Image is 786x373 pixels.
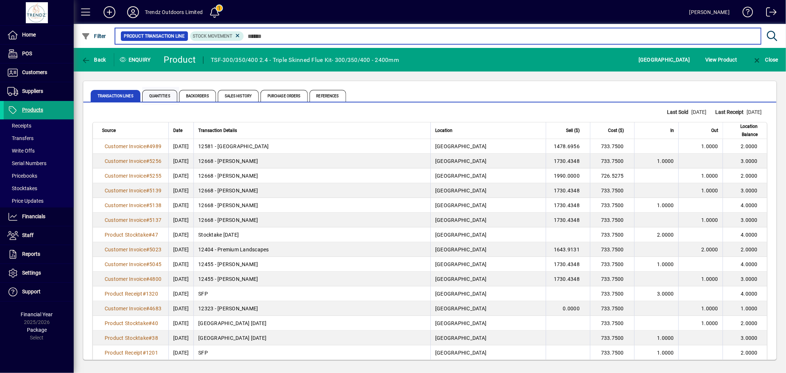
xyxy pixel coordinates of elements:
[146,261,149,267] span: #
[149,261,161,267] span: 5045
[149,158,161,164] span: 5256
[7,198,43,204] span: Price Updates
[689,6,730,18] div: [PERSON_NAME]
[4,195,74,207] a: Price Updates
[546,139,590,154] td: 1478.6956
[590,198,634,213] td: 733.7500
[590,168,634,183] td: 726.5275
[102,349,161,357] a: Product Receipt#1201
[105,350,143,356] span: Product Receipt
[22,88,43,94] span: Suppliers
[723,198,767,213] td: 4.0000
[105,158,146,164] span: Customer Invoice
[80,53,108,66] button: Back
[193,168,430,183] td: 12668 - [PERSON_NAME]
[435,202,486,208] span: [GEOGRAPHIC_DATA]
[22,232,34,238] span: Staff
[193,213,430,227] td: 12668 - [PERSON_NAME]
[723,257,767,272] td: 4.0000
[168,345,193,360] td: [DATE]
[146,173,149,179] span: #
[105,291,143,297] span: Product Receipt
[723,213,767,227] td: 3.0000
[435,276,486,282] span: [GEOGRAPHIC_DATA]
[745,53,786,66] app-page-header-button: Close enquiry
[4,45,74,63] a: POS
[146,291,158,297] span: 1320
[193,331,430,345] td: [GEOGRAPHIC_DATA] [DATE]
[723,154,767,168] td: 3.0000
[595,126,630,135] div: Cost ($)
[193,183,430,198] td: 12668 - [PERSON_NAME]
[590,227,634,242] td: 733.7500
[657,261,674,267] span: 1.0000
[105,247,146,252] span: Customer Invoice
[711,126,718,135] span: Out
[702,173,719,179] span: 1.0000
[102,304,164,313] a: Customer Invoice#4683
[105,306,146,311] span: Customer Invoice
[435,158,486,164] span: [GEOGRAPHIC_DATA]
[152,232,158,238] span: 47
[546,168,590,183] td: 1990.0000
[193,242,430,257] td: 12404 - Premium Landscapes
[590,242,634,257] td: 733.7500
[149,247,161,252] span: 5023
[168,213,193,227] td: [DATE]
[149,202,161,208] span: 5138
[168,272,193,286] td: [DATE]
[193,154,430,168] td: 12668 - [PERSON_NAME]
[4,264,74,282] a: Settings
[551,126,586,135] div: Sell ($)
[22,289,41,294] span: Support
[590,345,634,360] td: 733.7500
[435,320,486,326] span: [GEOGRAPHIC_DATA]
[21,311,53,317] span: Financial Year
[723,301,767,316] td: 1.0000
[751,53,780,66] button: Close
[727,122,758,139] span: Location Balance
[546,242,590,257] td: 1643.9131
[435,335,486,341] span: [GEOGRAPHIC_DATA]
[590,154,634,168] td: 733.7500
[747,109,762,115] span: [DATE]
[546,154,590,168] td: 1730.4348
[193,227,430,242] td: Stocktake [DATE]
[4,170,74,182] a: Pricebooks
[146,158,149,164] span: #
[657,232,674,238] span: 2.0000
[723,183,767,198] td: 3.0000
[723,168,767,183] td: 2.0000
[143,291,146,297] span: #
[105,261,146,267] span: Customer Invoice
[146,188,149,194] span: #
[102,216,164,224] a: Customer Invoice#5137
[105,202,146,208] span: Customer Invoice
[193,198,430,213] td: 12668 - [PERSON_NAME]
[91,90,140,102] span: Transaction Lines
[310,90,346,102] span: References
[566,126,580,135] span: Sell ($)
[435,188,486,194] span: [GEOGRAPHIC_DATA]
[637,53,692,66] button: [GEOGRAPHIC_DATA]
[705,54,737,66] span: View Product
[546,301,590,316] td: 0.0000
[4,157,74,170] a: Serial Numbers
[168,227,193,242] td: [DATE]
[22,107,43,113] span: Products
[193,286,430,301] td: SFP
[102,157,164,165] a: Customer Invoice#5256
[4,26,74,44] a: Home
[657,291,674,297] span: 3.0000
[4,144,74,157] a: Write Offs
[723,227,767,242] td: 4.0000
[168,286,193,301] td: [DATE]
[193,139,430,154] td: 12581 - [GEOGRAPHIC_DATA]
[80,29,108,43] button: Filter
[81,33,106,39] span: Filter
[702,247,719,252] span: 2.0000
[105,232,149,238] span: Product Stocktake
[7,173,37,179] span: Pricebooks
[546,213,590,227] td: 1730.4348
[752,57,778,63] span: Close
